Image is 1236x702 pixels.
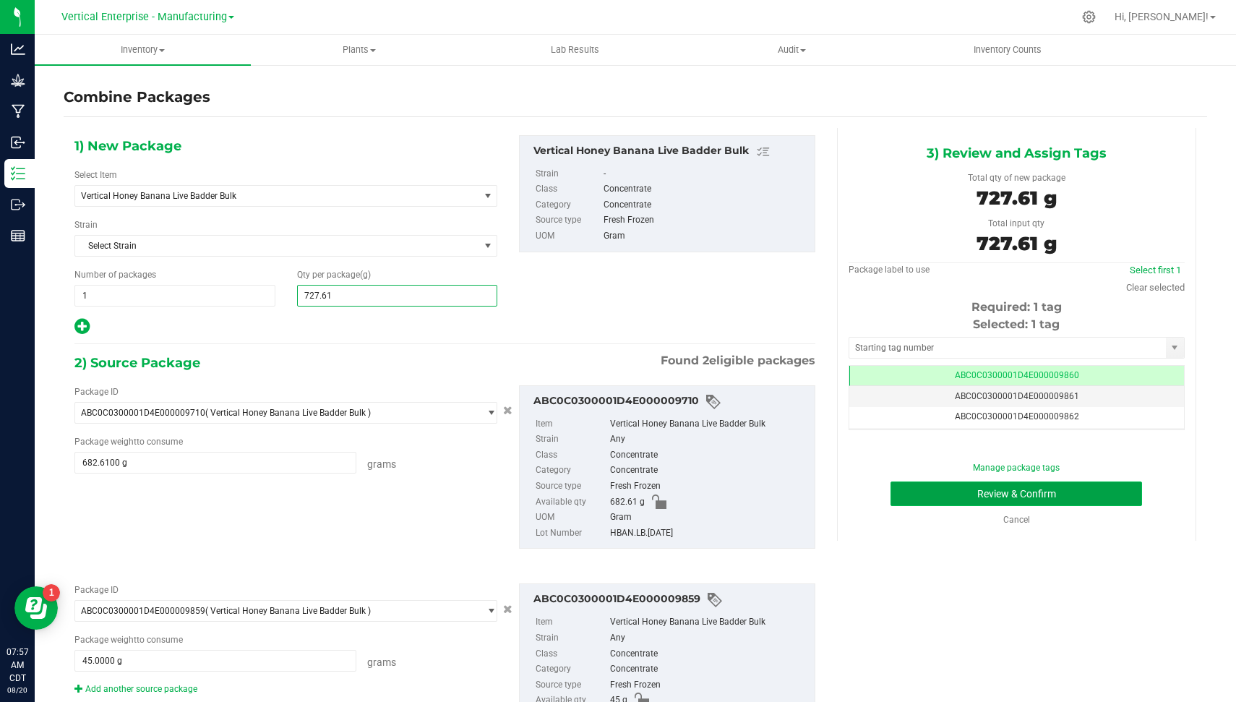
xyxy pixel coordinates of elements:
inline-svg: Inbound [11,135,25,150]
inline-svg: Reports [11,228,25,243]
span: Audit [684,43,898,56]
label: Item [536,615,607,630]
span: 2) Source Package [74,352,200,374]
span: Qty per package [297,270,371,280]
div: Fresh Frozen [604,213,807,228]
span: ( Vertical Honey Banana Live Badder Bulk ) [205,408,371,418]
div: Gram [604,228,807,244]
label: UOM [536,228,601,244]
span: Add new output [74,325,90,335]
span: Selected: 1 tag [973,317,1060,331]
span: ABC0C0300001D4E000009861 [955,391,1079,401]
span: Found eligible packages [661,352,815,369]
div: Concentrate [604,181,807,197]
div: Manage settings [1080,10,1098,24]
inline-svg: Manufacturing [11,104,25,119]
inline-svg: Outbound [11,197,25,212]
label: Category [536,197,601,213]
p: 08/20 [7,685,28,695]
a: Inventory Counts [900,35,1116,65]
span: ABC0C0300001D4E000009859 [81,606,205,616]
span: 2 [703,354,709,367]
span: Vertical Enterprise - Manufacturing [61,11,227,23]
label: Source type [536,479,607,495]
label: UOM [536,510,607,526]
label: Class [536,448,607,463]
label: Category [536,662,607,677]
button: Cancel button [499,401,517,421]
span: Total input qty [988,218,1044,228]
span: Package label to use [849,265,930,275]
div: Concentrate [610,662,807,677]
label: Category [536,463,607,479]
span: Package to consume [74,437,183,447]
div: Any [610,432,807,448]
label: Item [536,416,607,432]
div: - [604,166,807,182]
span: Total qty of new package [968,173,1065,183]
label: Source type [536,213,601,228]
p: 07:57 AM CDT [7,646,28,685]
div: Concentrate [610,646,807,662]
span: ABC0C0300001D4E000009862 [955,411,1079,421]
label: Lot Number [536,526,607,542]
span: weight [111,437,137,447]
a: Plants [251,35,467,65]
inline-svg: Grow [11,73,25,87]
span: select [478,601,497,621]
div: Fresh Frozen [610,677,807,693]
span: 682.61 g [610,495,645,510]
label: Strain [74,218,98,231]
a: Manage package tags [973,463,1060,473]
span: Lab Results [531,43,619,56]
input: Starting tag number [849,338,1166,358]
span: 727.61 g [977,187,1057,210]
span: Package to consume [74,635,183,645]
a: Clear selected [1126,282,1185,293]
div: Concentrate [610,463,807,479]
span: Required: 1 tag [971,300,1062,314]
div: Any [610,630,807,646]
span: (g) [360,270,371,280]
span: Hi, [PERSON_NAME]! [1115,11,1209,22]
span: Package ID [74,585,119,595]
label: Select Item [74,168,117,181]
span: Grams [367,656,396,668]
button: Cancel button [499,599,517,620]
input: 45.0000 g [75,651,356,671]
span: 727.61 g [977,232,1057,255]
span: Select Strain [75,236,478,256]
div: Fresh Frozen [610,479,807,495]
div: Vertical Honey Banana Live Badder Bulk [533,143,807,160]
label: Strain [536,166,601,182]
span: Vertical Honey Banana Live Badder Bulk [81,191,458,201]
span: Number of packages [74,270,156,280]
inline-svg: Analytics [11,42,25,56]
h4: Combine Packages [64,87,210,108]
div: HBAN.LB.[DATE] [610,526,807,542]
div: Vertical Honey Banana Live Badder Bulk [610,615,807,630]
span: Package ID [74,387,119,397]
span: select [478,403,497,423]
div: Gram [610,510,807,526]
span: ABC0C0300001D4E000009710 [81,408,205,418]
span: ABC0C0300001D4E000009860 [955,370,1079,380]
label: Available qty [536,495,607,510]
span: weight [111,635,137,645]
span: 1) New Package [74,135,181,157]
div: Vertical Honey Banana Live Badder Bulk [610,416,807,432]
label: Strain [536,630,607,646]
span: select [478,186,497,206]
a: Cancel [1003,515,1030,525]
iframe: Resource center unread badge [43,584,60,602]
a: Add another source package [74,684,197,694]
input: 1 [75,286,275,306]
label: Class [536,181,601,197]
label: Strain [536,432,607,448]
div: Concentrate [610,448,807,463]
a: Select first 1 [1130,265,1181,275]
div: ABC0C0300001D4E000009710 [533,393,807,411]
div: Concentrate [604,197,807,213]
span: 3) Review and Assign Tags [927,142,1107,164]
